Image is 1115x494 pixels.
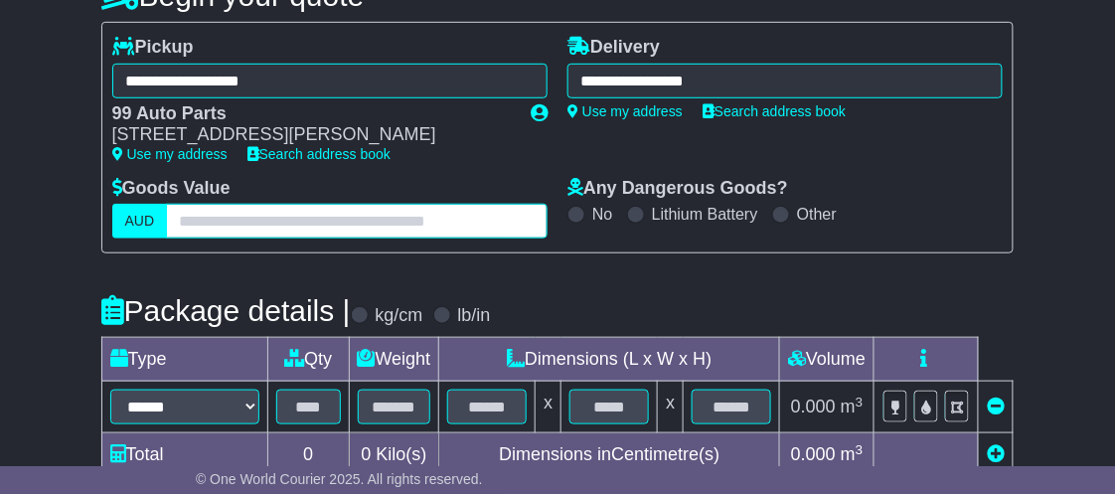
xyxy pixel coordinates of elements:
label: Any Dangerous Goods? [567,178,788,200]
label: AUD [112,204,168,239]
td: Dimensions (L x W x H) [439,338,780,382]
span: 0.000 [791,444,836,464]
td: Total [101,433,267,477]
sup: 3 [856,395,864,410]
span: m [841,397,864,416]
a: Use my address [567,103,683,119]
label: Delivery [567,37,660,59]
td: Weight [349,338,439,382]
span: m [841,444,864,464]
td: Qty [267,338,349,382]
td: 0 [267,433,349,477]
a: Search address book [703,103,846,119]
span: © One World Courier 2025. All rights reserved. [196,471,483,487]
td: Type [101,338,267,382]
td: Dimensions in Centimetre(s) [439,433,780,477]
span: 0.000 [791,397,836,416]
a: Remove this item [987,397,1005,416]
div: 99 Auto Parts [112,103,511,125]
a: Search address book [247,146,391,162]
a: Add new item [987,444,1005,464]
a: Use my address [112,146,228,162]
td: Kilo(s) [349,433,439,477]
label: Lithium Battery [652,205,758,224]
label: Pickup [112,37,194,59]
label: lb/in [458,305,491,327]
td: x [658,382,684,433]
label: kg/cm [376,305,423,327]
h4: Package details | [101,294,351,327]
label: Goods Value [112,178,231,200]
sup: 3 [856,442,864,457]
div: [STREET_ADDRESS][PERSON_NAME] [112,124,511,146]
label: Other [797,205,837,224]
span: 0 [361,444,371,464]
label: No [592,205,612,224]
td: x [536,382,561,433]
td: Volume [780,338,875,382]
